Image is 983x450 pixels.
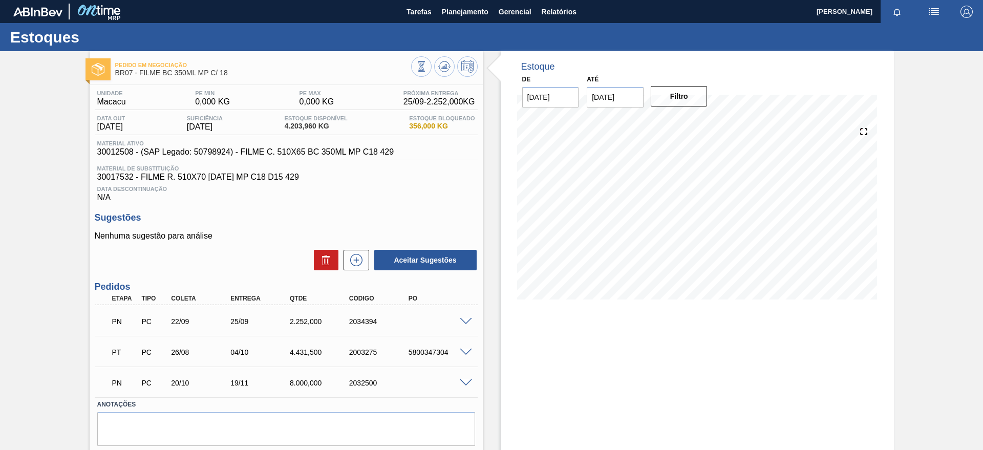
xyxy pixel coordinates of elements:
[411,56,432,77] button: Visão Geral dos Estoques
[347,348,413,356] div: 2003275
[406,295,473,302] div: PO
[300,97,334,106] span: 0,000 KG
[97,122,125,132] span: [DATE]
[115,69,411,77] span: BR07 - FILME BC 350ML MP C/ 18
[92,63,104,76] img: Ícone
[587,76,599,83] label: Até
[168,295,235,302] div: Coleta
[228,379,294,387] div: 19/11/2025
[409,115,475,121] span: Estoque Bloqueado
[95,212,478,223] h3: Sugestões
[97,97,126,106] span: Macacu
[287,379,354,387] div: 8.000,000
[285,115,348,121] span: Estoque Disponível
[110,341,140,363] div: Pedido em Trânsito
[95,231,478,241] p: Nenhuma sugestão para análise
[228,295,294,302] div: Entrega
[139,295,169,302] div: Tipo
[110,372,140,394] div: Pedido em Negociação
[115,62,411,68] span: Pedido em Negociação
[95,282,478,292] h3: Pedidos
[347,295,413,302] div: Código
[95,182,478,202] div: N/A
[374,250,477,270] button: Aceitar Sugestões
[407,6,432,18] span: Tarefas
[928,6,940,18] img: userActions
[110,295,140,302] div: Etapa
[112,348,138,356] p: PT
[97,186,475,192] span: Data Descontinuação
[347,317,413,326] div: 2034394
[521,61,555,72] div: Estoque
[406,348,473,356] div: 5800347304
[587,87,644,108] input: dd/mm/yyyy
[409,122,475,130] span: 356,000 KG
[285,122,348,130] span: 4.203,960 KG
[97,147,394,157] span: 30012508 - (SAP Legado: 50798924) - FILME C. 510X65 BC 350ML MP C18 429
[112,379,138,387] p: PN
[139,317,169,326] div: Pedido de Compra
[97,115,125,121] span: Data out
[97,173,475,182] span: 30017532 - FILME R. 510X70 [DATE] MP C18 D15 429
[195,97,230,106] span: 0,000 KG
[960,6,973,18] img: Logout
[457,56,478,77] button: Programar Estoque
[309,250,338,270] div: Excluir Sugestões
[195,90,230,96] span: PE MIN
[522,76,531,83] label: De
[347,379,413,387] div: 2032500
[97,165,475,172] span: Material de Substituição
[187,122,223,132] span: [DATE]
[403,97,475,106] span: 25/09 - 2.252,000 KG
[139,379,169,387] div: Pedido de Compra
[442,6,488,18] span: Planejamento
[434,56,455,77] button: Atualizar Gráfico
[187,115,223,121] span: Suficiência
[542,6,576,18] span: Relatórios
[168,379,235,387] div: 20/10/2025
[112,317,138,326] p: PN
[228,317,294,326] div: 25/09/2025
[881,5,913,19] button: Notificações
[651,86,708,106] button: Filtro
[522,87,579,108] input: dd/mm/yyyy
[97,397,475,412] label: Anotações
[97,140,394,146] span: Material ativo
[499,6,531,18] span: Gerencial
[338,250,369,270] div: Nova sugestão
[13,7,62,16] img: TNhmsLtSVTkK8tSr43FrP2fwEKptu5GPRR3wAAAABJRU5ErkJggg==
[287,295,354,302] div: Qtde
[168,348,235,356] div: 26/08/2025
[369,249,478,271] div: Aceitar Sugestões
[97,90,126,96] span: Unidade
[287,348,354,356] div: 4.431,500
[287,317,354,326] div: 2.252,000
[139,348,169,356] div: Pedido de Compra
[228,348,294,356] div: 04/10/2025
[10,31,192,43] h1: Estoques
[168,317,235,326] div: 22/09/2025
[403,90,475,96] span: Próxima Entrega
[300,90,334,96] span: PE MAX
[110,310,140,333] div: Pedido em Negociação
